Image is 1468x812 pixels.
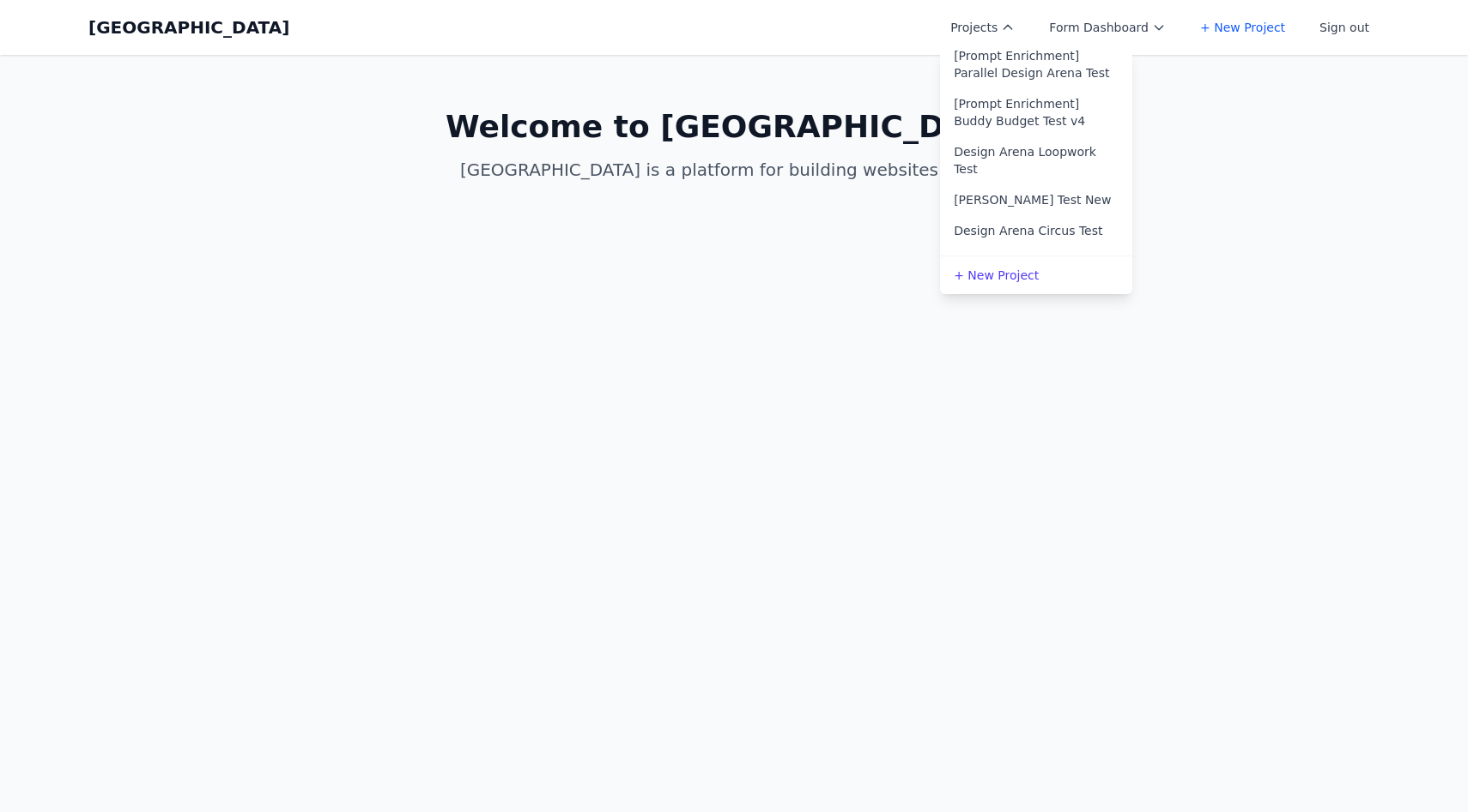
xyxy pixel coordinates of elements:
a: [GEOGRAPHIC_DATA] [88,15,289,39]
button: Projects [940,12,1025,43]
a: [Prompt Enrichment] Parallel Design Arena Test [940,40,1132,88]
a: Design Arena Circus Test [940,215,1132,246]
button: Sign out [1309,12,1380,43]
button: Form Dashboard [1039,12,1176,43]
h1: Welcome to [GEOGRAPHIC_DATA] [404,110,1064,144]
a: + New Project [1190,12,1295,43]
a: [PERSON_NAME] Test New [940,184,1132,215]
a: [Prompt Enrichment] Buddy Budget Test v4 [940,88,1132,136]
a: Design Arena Buddy Budget Test [940,246,1132,294]
a: + New Project [940,260,1132,291]
p: [GEOGRAPHIC_DATA] is a platform for building websites with AI. [404,158,1064,182]
a: Design Arena Loopwork Test [940,136,1132,184]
